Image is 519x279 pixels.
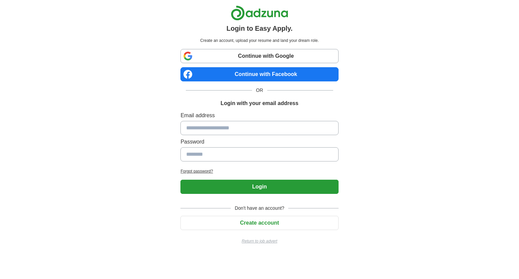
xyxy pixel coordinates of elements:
[180,168,338,174] a: Forgot password?
[180,67,338,81] a: Continue with Facebook
[180,180,338,194] button: Login
[231,5,288,21] img: Adzuna logo
[180,238,338,244] a: Return to job advert
[180,111,338,120] label: Email address
[180,138,338,146] label: Password
[252,87,267,94] span: OR
[226,23,293,33] h1: Login to Easy Apply.
[180,49,338,63] a: Continue with Google
[182,37,337,44] p: Create an account, upload your resume and land your dream role.
[231,205,289,212] span: Don't have an account?
[180,220,338,226] a: Create account
[221,99,298,107] h1: Login with your email address
[180,216,338,230] button: Create account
